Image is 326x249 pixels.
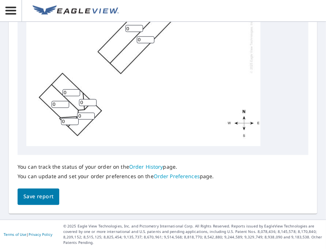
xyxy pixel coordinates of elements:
span: Save report [23,192,53,202]
a: EV Logo [28,1,123,21]
a: Terms of Use [4,232,26,237]
a: Order Preferences [154,173,200,180]
p: | [4,233,52,237]
p: You can update and set your order preferences on the page. [18,173,214,180]
a: Privacy Policy [29,232,52,237]
p: © 2025 Eagle View Technologies, Inc. and Pictometry International Corp. All Rights Reserved. Repo... [63,224,322,246]
a: Order History [129,164,163,171]
p: You can track the status of your order on the page. [18,164,214,171]
button: Save report [18,189,59,205]
img: EV Logo [33,5,119,16]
